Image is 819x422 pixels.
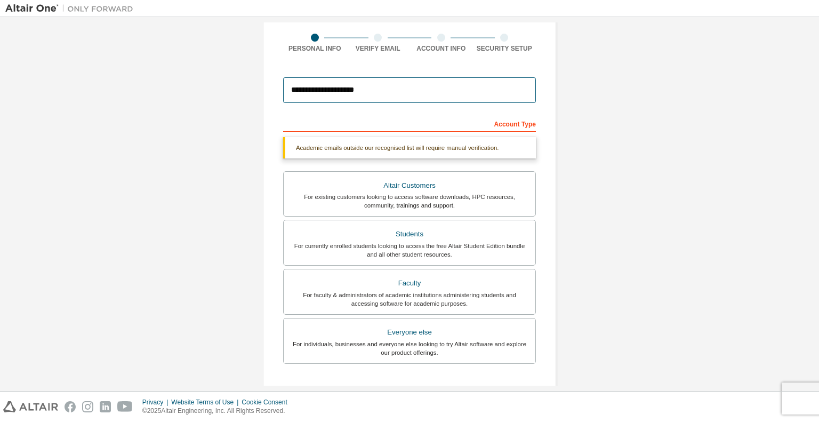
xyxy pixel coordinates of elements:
[65,401,76,412] img: facebook.svg
[290,178,529,193] div: Altair Customers
[290,242,529,259] div: For currently enrolled students looking to access the free Altair Student Edition bundle and all ...
[283,380,536,397] div: Your Profile
[347,44,410,53] div: Verify Email
[3,401,58,412] img: altair_logo.svg
[142,398,171,407] div: Privacy
[290,227,529,242] div: Students
[82,401,93,412] img: instagram.svg
[117,401,133,412] img: youtube.svg
[283,44,347,53] div: Personal Info
[5,3,139,14] img: Altair One
[242,398,293,407] div: Cookie Consent
[283,115,536,132] div: Account Type
[290,291,529,308] div: For faculty & administrators of academic institutions administering students and accessing softwa...
[290,340,529,357] div: For individuals, businesses and everyone else looking to try Altair software and explore our prod...
[290,276,529,291] div: Faculty
[142,407,294,416] p: © 2025 Altair Engineering, Inc. All Rights Reserved.
[283,137,536,158] div: Academic emails outside our recognised list will require manual verification.
[290,325,529,340] div: Everyone else
[100,401,111,412] img: linkedin.svg
[290,193,529,210] div: For existing customers looking to access software downloads, HPC resources, community, trainings ...
[171,398,242,407] div: Website Terms of Use
[473,44,536,53] div: Security Setup
[409,44,473,53] div: Account Info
